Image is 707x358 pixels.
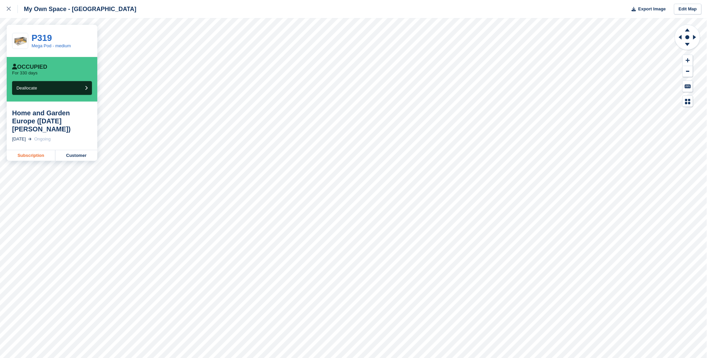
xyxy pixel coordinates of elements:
[683,55,693,66] button: Zoom In
[628,4,666,15] button: Export Image
[12,70,38,76] p: For 330 days
[34,136,51,142] div: Ongoing
[683,66,693,77] button: Zoom Out
[683,96,693,107] button: Map Legend
[12,136,26,142] div: [DATE]
[674,4,702,15] a: Edit Map
[28,138,32,140] img: arrow-right-light-icn-cde0832a797a2874e46488d9cf13f60e5c3a73dbe684e267c42b8395dfbc2abf.svg
[12,81,92,95] button: Deallocate
[18,5,136,13] div: My Own Space - [GEOGRAPHIC_DATA]
[55,150,97,161] a: Customer
[12,109,92,133] div: Home and Garden Europe ([DATE][PERSON_NAME])
[638,6,666,12] span: Export Image
[32,43,71,48] a: Mega Pod - medium
[683,81,693,92] button: Keyboard Shortcuts
[16,85,37,91] span: Deallocate
[12,33,28,49] img: large%20storage.png
[7,150,55,161] a: Subscription
[12,64,47,70] div: Occupied
[32,33,52,43] a: P319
